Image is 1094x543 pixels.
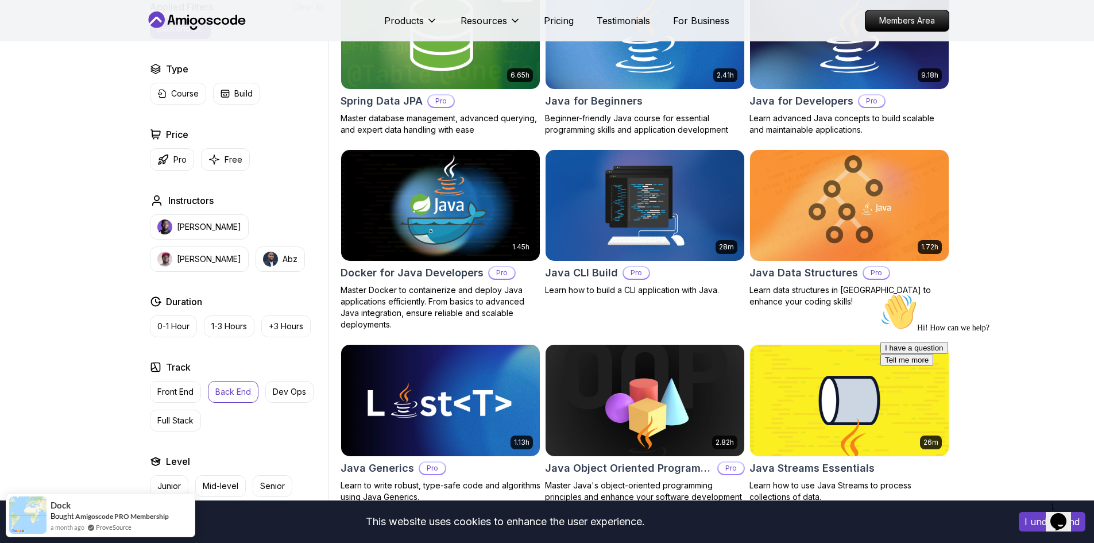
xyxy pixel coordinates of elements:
p: Beginner-friendly Java course for essential programming skills and application development [545,113,745,136]
p: Resources [461,14,507,28]
a: ProveSource [96,522,132,532]
div: 👋Hi! How can we help?I have a questionTell me more [5,5,211,77]
p: Products [384,14,424,28]
h2: Price [166,128,188,141]
a: Java Generics card1.13hJava GenericsProLearn to write robust, type-safe code and algorithms using... [341,344,540,503]
div: This website uses cookies to enhance the user experience. [9,509,1002,534]
p: [PERSON_NAME] [177,221,241,233]
h2: Type [166,62,188,76]
a: Testimonials [597,14,650,28]
button: Tell me more [5,65,57,77]
p: Mid-level [203,480,238,492]
p: 2.41h [717,71,734,80]
p: Learn how to use Java Streams to process collections of data. [749,480,949,503]
button: Pro [150,148,194,171]
p: Learn data structures in [GEOGRAPHIC_DATA] to enhance your coding skills! [749,284,949,307]
button: Resources [461,14,521,37]
iframe: chat widget [1046,497,1083,532]
p: 1.72h [921,242,938,252]
h2: Java Streams Essentials [749,460,875,476]
p: Front End [157,386,194,398]
p: Pro [173,154,187,165]
h2: Java Object Oriented Programming [545,460,713,476]
a: For Business [673,14,729,28]
p: Pro [624,267,649,279]
h2: Duration [166,295,202,309]
p: 0-1 Hour [157,321,190,332]
p: Full Stack [157,415,194,426]
h2: Docker for Java Developers [341,265,484,281]
button: 1-3 Hours [204,315,254,337]
button: instructor img[PERSON_NAME] [150,214,249,240]
h2: Spring Data JPA [341,93,423,109]
p: Learn to write robust, type-safe code and algorithms using Java Generics. [341,480,540,503]
span: a month ago [51,522,84,532]
p: Dev Ops [273,386,306,398]
img: Java CLI Build card [540,147,749,264]
button: I have a question [5,53,72,65]
h2: Java for Beginners [545,93,643,109]
h2: Level [166,455,190,468]
p: 1.13h [514,438,529,447]
p: [PERSON_NAME] [177,253,241,265]
h2: Track [166,360,191,374]
button: Build [213,83,260,105]
h2: Instructors [168,194,214,207]
p: Pro [420,463,445,474]
p: Pro [489,267,515,279]
button: 0-1 Hour [150,315,197,337]
p: Master Java's object-oriented programming principles and enhance your software development skills. [545,480,745,514]
img: instructor img [157,219,172,234]
h2: Java Data Structures [749,265,858,281]
p: Members Area [865,10,949,31]
iframe: chat widget [876,289,1083,491]
button: Back End [208,381,258,403]
p: Back End [215,386,251,398]
button: Accept cookies [1019,512,1085,532]
span: Dock [51,500,71,510]
img: :wave: [5,5,41,41]
button: instructor imgAbz [256,247,305,272]
h2: Java CLI Build [545,265,618,281]
button: Senior [253,475,292,497]
p: Senior [260,480,285,492]
p: 2.82h [716,438,734,447]
button: Dev Ops [265,381,314,403]
button: +3 Hours [261,315,311,337]
p: 9.18h [921,71,938,80]
button: Free [201,148,250,171]
button: Front End [150,381,201,403]
img: Java Streams Essentials card [750,345,949,456]
a: Java Object Oriented Programming card2.82hJava Object Oriented ProgrammingProMaster Java's object... [545,344,745,514]
img: Java Object Oriented Programming card [546,345,744,456]
button: Mid-level [195,475,246,497]
p: Abz [283,253,297,265]
h2: Java Generics [341,460,414,476]
p: Pro [428,95,454,107]
p: Pro [859,95,884,107]
p: 1.45h [512,242,529,252]
a: Java CLI Build card28mJava CLI BuildProLearn how to build a CLI application with Java. [545,149,745,296]
button: Junior [150,475,188,497]
p: Master Docker to containerize and deploy Java applications efficiently. From basics to advanced J... [341,284,540,330]
img: instructor img [263,252,278,267]
img: Docker for Java Developers card [341,150,540,261]
span: Bought [51,511,74,521]
p: Pro [718,463,744,474]
p: Junior [157,480,181,492]
span: Hi! How can we help? [5,34,114,43]
p: +3 Hours [269,321,303,332]
img: provesource social proof notification image [9,496,47,534]
img: instructor img [157,252,172,267]
a: Amigoscode PRO Membership [75,512,169,521]
p: 1-3 Hours [211,321,247,332]
p: Pro [864,267,889,279]
button: Full Stack [150,410,201,432]
a: Java Streams Essentials card26mJava Streams EssentialsLearn how to use Java Streams to process co... [749,344,949,503]
p: Master database management, advanced querying, and expert data handling with ease [341,113,540,136]
img: Java Data Structures card [750,150,949,261]
p: 6.65h [511,71,529,80]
